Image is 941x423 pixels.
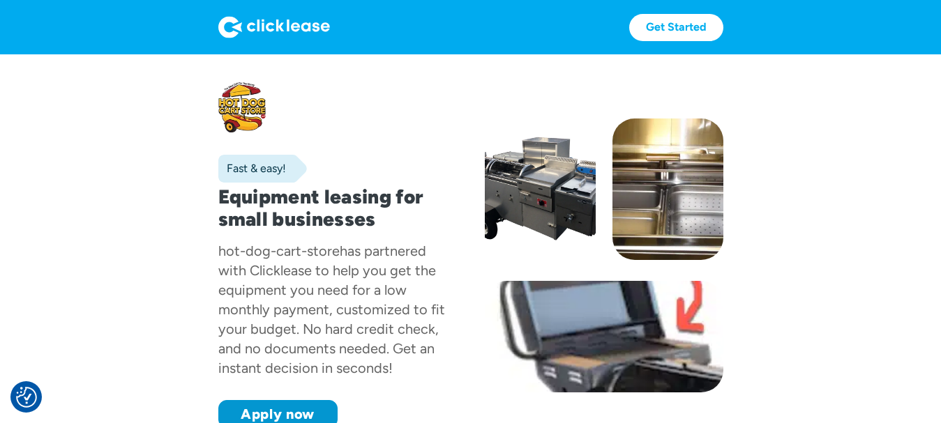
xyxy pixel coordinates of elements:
h1: Equipment leasing for small businesses [218,185,457,230]
div: has partnered with Clicklease to help you get the equipment you need for a low monthly payment, c... [218,243,445,376]
img: Logo [218,16,330,38]
div: Fast & easy! [218,162,286,176]
button: Consent Preferences [16,387,37,408]
img: Revisit consent button [16,387,37,408]
a: Get Started [629,14,723,41]
div: hot-dog-cart-store [218,243,340,259]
